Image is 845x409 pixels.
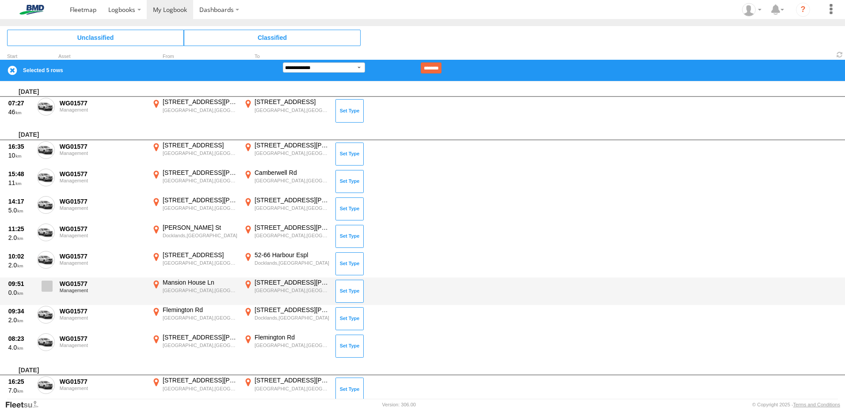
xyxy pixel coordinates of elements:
[8,206,32,214] div: 5.0
[335,170,364,193] button: Click to Set
[8,316,32,324] div: 2.0
[242,251,331,277] label: Click to View Event Location
[150,376,239,402] label: Click to View Event Location
[8,280,32,288] div: 09:51
[255,177,329,184] div: [GEOGRAPHIC_DATA],[GEOGRAPHIC_DATA]
[255,260,329,266] div: Docklands,[GEOGRAPHIC_DATA]
[242,54,331,59] div: To
[255,205,329,211] div: [GEOGRAPHIC_DATA],[GEOGRAPHIC_DATA]
[150,251,239,277] label: Click to View Event Location
[163,260,237,266] div: [GEOGRAPHIC_DATA],[GEOGRAPHIC_DATA]
[335,378,364,401] button: Click to Set
[335,143,364,166] button: Click to Set
[8,252,32,260] div: 10:02
[242,169,331,194] label: Click to View Event Location
[8,335,32,343] div: 08:23
[150,306,239,332] label: Click to View Event Location
[9,5,55,15] img: bmd-logo.svg
[60,280,145,288] div: WG01577
[335,307,364,330] button: Click to Set
[255,251,329,259] div: 52-66 Harbour Espl
[163,98,237,106] div: [STREET_ADDRESS][PERSON_NAME]
[255,333,329,341] div: Flemington Rd
[242,278,331,304] label: Click to View Event Location
[255,287,329,293] div: [GEOGRAPHIC_DATA],[GEOGRAPHIC_DATA]
[8,234,32,242] div: 2.0
[242,376,331,402] label: Click to View Event Location
[242,98,331,123] label: Click to View Event Location
[60,205,145,211] div: Management
[60,225,145,233] div: WG01577
[255,342,329,348] div: [GEOGRAPHIC_DATA],[GEOGRAPHIC_DATA]
[8,386,32,394] div: 7.0
[242,224,331,249] label: Click to View Event Location
[60,252,145,260] div: WG01577
[834,50,845,59] span: Refresh
[8,225,32,233] div: 11:25
[255,386,329,392] div: [GEOGRAPHIC_DATA],[GEOGRAPHIC_DATA]
[335,252,364,275] button: Click to Set
[8,108,32,116] div: 46
[163,169,237,177] div: [STREET_ADDRESS][PERSON_NAME]
[335,280,364,303] button: Click to Set
[163,278,237,286] div: Mansion House Ln
[163,224,237,232] div: [PERSON_NAME] St
[335,197,364,220] button: Click to Set
[255,315,329,321] div: Docklands,[GEOGRAPHIC_DATA]
[8,170,32,178] div: 15:48
[150,54,239,59] div: From
[255,141,329,149] div: [STREET_ADDRESS][PERSON_NAME]
[8,307,32,315] div: 09:34
[150,98,239,123] label: Click to View Event Location
[163,177,237,184] div: [GEOGRAPHIC_DATA],[GEOGRAPHIC_DATA]
[163,251,237,259] div: [STREET_ADDRESS]
[255,150,329,156] div: [GEOGRAPHIC_DATA],[GEOGRAPHIC_DATA]
[8,151,32,159] div: 10
[335,225,364,248] button: Click to Set
[60,99,145,107] div: WG01577
[796,3,810,17] i: ?
[163,196,237,204] div: [STREET_ADDRESS][PERSON_NAME]
[163,315,237,321] div: [GEOGRAPHIC_DATA],[GEOGRAPHIC_DATA]
[150,224,239,249] label: Click to View Event Location
[150,141,239,167] label: Click to View Event Location
[242,333,331,359] label: Click to View Event Location
[60,288,145,293] div: Management
[739,3,765,16] div: Justine Paragreen
[7,54,34,59] div: Click to Sort
[163,150,237,156] div: [GEOGRAPHIC_DATA],[GEOGRAPHIC_DATA]
[60,233,145,238] div: Management
[163,141,237,149] div: [STREET_ADDRESS]
[8,343,32,351] div: 4.0
[163,232,237,239] div: Docklands,[GEOGRAPHIC_DATA]
[60,378,145,386] div: WG01577
[255,232,329,239] div: [GEOGRAPHIC_DATA],[GEOGRAPHIC_DATA]
[8,289,32,297] div: 0.0
[242,306,331,332] label: Click to View Event Location
[255,376,329,384] div: [STREET_ADDRESS][PERSON_NAME]
[255,278,329,286] div: [STREET_ADDRESS][PERSON_NAME]
[163,205,237,211] div: [GEOGRAPHIC_DATA],[GEOGRAPHIC_DATA]
[58,54,147,59] div: Asset
[255,306,329,314] div: [STREET_ADDRESS][PERSON_NAME]
[255,107,329,113] div: [GEOGRAPHIC_DATA],[GEOGRAPHIC_DATA]
[8,143,32,150] div: 16:35
[793,402,840,407] a: Terms and Conditions
[60,170,145,178] div: WG01577
[163,287,237,293] div: [GEOGRAPHIC_DATA],[GEOGRAPHIC_DATA]
[5,400,46,409] a: Visit our Website
[60,107,145,112] div: Management
[8,197,32,205] div: 14:17
[8,99,32,107] div: 07:27
[184,30,361,46] span: Click to view Classified Trips
[60,143,145,150] div: WG01577
[163,306,237,314] div: Flemington Rd
[752,402,840,407] div: © Copyright 2025 -
[163,386,237,392] div: [GEOGRAPHIC_DATA],[GEOGRAPHIC_DATA]
[242,196,331,222] label: Click to View Event Location
[60,260,145,266] div: Management
[60,150,145,156] div: Management
[60,343,145,348] div: Management
[163,333,237,341] div: [STREET_ADDRESS][PERSON_NAME]
[242,141,331,167] label: Click to View Event Location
